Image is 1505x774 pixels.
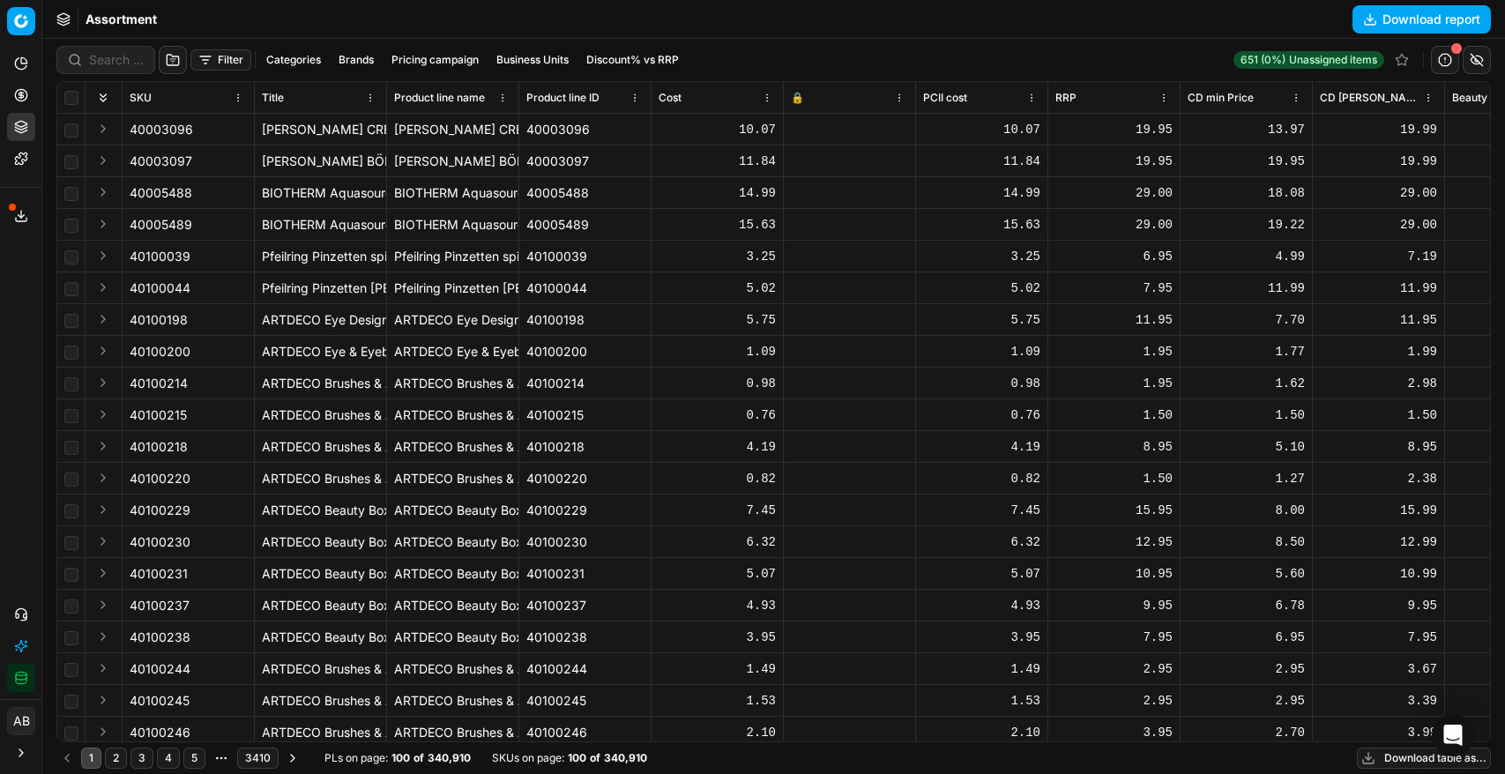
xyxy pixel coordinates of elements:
strong: of [414,751,424,765]
div: 40003097 [526,153,644,170]
div: 19.22 [1188,216,1305,234]
div: 40005488 [526,184,644,202]
div: 8.50 [1188,533,1305,551]
div: 40100231 [526,565,644,583]
div: ARTDECO Brushes & Applicators Yukilon oval Make-Up Schwamm No_Color 1 Stk [394,660,511,678]
nav: pagination [56,746,303,770]
div: BIOTHERM Aquasource N/A BB Cream Claire A Medium 30 ml [394,184,511,202]
div: 1.27 [1188,470,1305,487]
div: 9.95 [1320,597,1437,614]
span: Unassigned items [1289,53,1377,67]
div: 7.95 [1055,629,1173,646]
div: 2.70 [1188,724,1305,741]
div: ARTDECO Beauty Boxes & Bags Trio Magnetbox no_color 1 Stk [262,597,379,614]
strong: of [590,751,600,765]
div: 4.19 [659,438,776,456]
div: 1.62 [1188,375,1305,392]
div: ARTDECO Brushes & Applicators Latexecken Make-Up Schwamm No_Color 8 Stk [394,724,511,741]
div: 4.93 [923,597,1040,614]
span: Title [262,91,284,105]
div: 12.99 [1320,533,1437,551]
div: 3.99 [1320,724,1437,741]
div: 11.95 [1320,311,1437,329]
div: 7.95 [1055,279,1173,297]
div: 40100200 [526,343,644,361]
div: 11.99 [1188,279,1305,297]
span: 40005489 [130,216,192,234]
div: 8.95 [1055,438,1173,456]
div: 1.53 [659,692,776,710]
div: ARTDECO Brushes & Applicators Mini Double Lidschattenapplikator No_Color 1 Stk [394,375,511,392]
div: 1.53 [923,692,1040,710]
button: Expand [93,245,114,266]
button: 3 [130,748,153,769]
span: 40100198 [130,311,188,329]
div: 1.09 [659,343,776,361]
div: 15.99 [1320,502,1437,519]
a: 651 (0%)Unassigned items [1233,51,1384,69]
div: 29.00 [1055,216,1173,234]
strong: 340,910 [604,751,647,765]
div: 40100044 [526,279,644,297]
div: BIOTHERM Aquasource N/A BB Cream Medium A Dore 30 ml [262,216,379,234]
div: 19.99 [1320,153,1437,170]
div: 14.99 [659,184,776,202]
span: Product line ID [526,91,600,105]
span: 40100237 [130,597,190,614]
span: 40003097 [130,153,192,170]
span: SKU [130,91,152,105]
button: Expand [93,531,114,552]
div: 1.50 [1320,406,1437,424]
div: BIOTHERM Aquasource N/A BB Cream Medium A Dore 30 ml [394,216,511,234]
button: Go to next page [282,748,303,769]
button: Expand [93,658,114,679]
span: 40100246 [130,724,190,741]
div: 3.95 [1055,724,1173,741]
div: ARTDECO Brushes & Applicators Refilllable Lidschattenapplikator No_Color 1 Stk [262,438,379,456]
button: Expand [93,372,114,393]
div: Open Intercom Messenger [1432,714,1474,756]
div: ARTDECO Beauty Boxes & Bags Magnum Magnetbox no_color 1 Stk [262,502,379,519]
button: Expand [93,340,114,361]
div: 4.99 [1188,248,1305,265]
button: Expand [93,499,114,520]
div: 19.95 [1055,153,1173,170]
div: 11.84 [923,153,1040,170]
div: 2.95 [1188,660,1305,678]
div: 15.95 [1055,502,1173,519]
div: ARTDECO Eye Designer N/A Lidschattenapplikator No_Color 1 Stk [262,311,379,329]
div: ARTDECO Brushes & Applicators Yukilon oval Make-Up Schwamm No_Color 1 Stk [262,660,379,678]
div: [PERSON_NAME] CREME [PERSON_NAME] Getönte Tagescreme N/A Abdeckcreme APRICOT 30 ml [262,121,379,138]
div: 6.32 [923,533,1040,551]
span: Assortment [86,11,157,28]
div: ARTDECO Brushes & Applicators Transparent Double Lidschattenpinsel No_Color 1 Stk [262,470,379,487]
span: CD [PERSON_NAME] [1320,91,1419,105]
span: PLs on page : [324,751,388,765]
div: 5.07 [659,565,776,583]
div: 19.99 [1320,121,1437,138]
div: 2.38 [1320,470,1437,487]
button: Pricing campaign [384,49,486,71]
button: 2 [105,748,127,769]
div: 15.63 [923,216,1040,234]
button: Expand [93,213,114,234]
div: 13.97 [1188,121,1305,138]
div: ARTDECO Eye & Eyebrow Designer Nylon Augenbrauenpinsel No_Color 1 Stk [262,343,379,361]
span: 40003096 [130,121,193,138]
div: 5.02 [923,279,1040,297]
span: 40100220 [130,470,190,487]
button: Expand [93,309,114,330]
div: 3.67 [1320,660,1437,678]
div: 5.75 [923,311,1040,329]
button: Expand [93,626,114,647]
button: Discount% vs RRP [579,49,686,71]
span: 🔒 [791,91,804,105]
div: BIOTHERM Aquasource N/A BB Cream Claire A Medium 30 ml [262,184,379,202]
div: 11.99 [1320,279,1437,297]
div: 5.07 [923,565,1040,583]
div: ARTDECO Beauty Boxes & Bags Duo Magnetbox no_color 1 Stk [262,629,379,646]
div: 5.60 [1188,565,1305,583]
div: 1.49 [659,660,776,678]
span: RRP [1055,91,1077,105]
button: Expand [93,277,114,298]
